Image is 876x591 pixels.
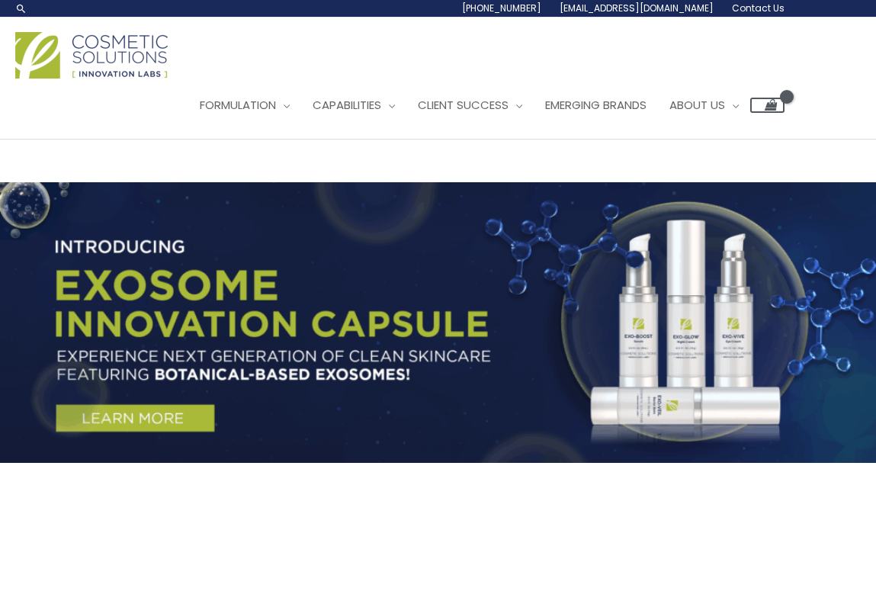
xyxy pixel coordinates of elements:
a: Formulation [188,82,301,128]
a: View Shopping Cart, empty [750,98,785,113]
span: [PHONE_NUMBER] [462,2,541,14]
span: Capabilities [313,97,381,113]
a: Capabilities [301,82,406,128]
span: Emerging Brands [545,97,647,113]
img: Cosmetic Solutions Logo [15,32,168,79]
span: Contact Us [732,2,785,14]
a: Emerging Brands [534,82,658,128]
span: About Us [669,97,725,113]
a: About Us [658,82,750,128]
nav: Site Navigation [177,82,785,128]
span: [EMAIL_ADDRESS][DOMAIN_NAME] [560,2,714,14]
span: Client Success [418,97,509,113]
a: Client Success [406,82,534,128]
span: Formulation [200,97,276,113]
a: Search icon link [15,2,27,14]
